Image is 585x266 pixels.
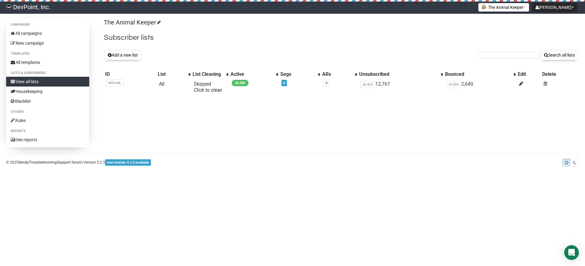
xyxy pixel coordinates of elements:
[105,160,151,164] a: new version: 6.1.3 available
[517,70,541,79] th: Edit: No sort applied, sorting is disabled
[360,81,375,88] span: 36.42%
[6,159,151,166] p: © 2025 | | | Version 5.2.5
[280,71,315,77] div: Segs
[283,81,285,85] a: 6
[232,80,248,86] span: 22,285
[532,3,577,12] button: [PERSON_NAME]
[105,71,155,77] div: ID
[6,21,89,28] li: Campaigns
[446,81,461,88] span: 10.59%
[6,77,89,87] a: View all lists
[18,160,28,164] a: Sendy
[104,19,160,26] a: The Animal Keeper
[6,38,89,48] a: New campaign
[541,70,579,79] th: Delete: No sort applied, sorting is disabled
[326,81,327,85] a: 0
[478,3,529,12] button: The Animal Keeper
[156,70,191,79] th: List: No sort applied, activate to apply an ascending sort
[279,70,321,79] th: Segs: No sort applied, activate to apply an ascending sort
[6,50,89,57] li: Templates
[518,71,540,77] div: Edit
[6,116,89,125] a: Rules
[193,71,223,77] div: List Cleaning
[542,71,578,77] div: Delete
[105,159,151,166] span: new version: 6.1.3 available
[358,70,444,79] th: Unsubscribed: No sort applied, activate to apply an ascending sort
[6,4,12,10] img: 0914048cb7d76895f239797112de4a6b
[158,71,185,77] div: List
[482,5,487,9] img: favicons
[540,50,579,60] button: Search all lists
[194,87,222,93] a: Click to clean
[6,57,89,67] a: All templates
[358,79,444,96] td: 12,767
[6,28,89,38] a: All campaigns
[104,50,142,60] button: Add a new list
[159,81,164,87] a: All
[106,79,124,87] span: MSYwB..
[191,70,229,79] th: List Cleaning: No sort applied, activate to apply an ascending sort
[104,32,579,43] h2: Subscriber lists
[6,135,89,145] a: See reports
[444,79,517,96] td: 2,640
[6,108,89,116] li: Others
[194,81,222,93] span: Skipped
[322,71,352,77] div: ARs
[564,245,579,260] div: Open Intercom Messenger
[229,70,279,79] th: Active: No sort applied, activate to apply an ascending sort
[6,127,89,135] li: Reports
[444,70,517,79] th: Bounced: No sort applied, activate to apply an ascending sort
[6,96,89,106] a: Blacklist
[29,160,57,164] a: Troubleshooting
[6,69,89,77] li: Lists & subscribers
[6,87,89,96] a: Housekeeping
[230,71,273,77] div: Active
[104,70,156,79] th: ID: No sort applied, sorting is disabled
[321,70,358,79] th: ARs: No sort applied, activate to apply an ascending sort
[57,160,82,164] a: Support forum
[445,71,510,77] div: Bounced
[359,71,438,77] div: Unsubscribed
